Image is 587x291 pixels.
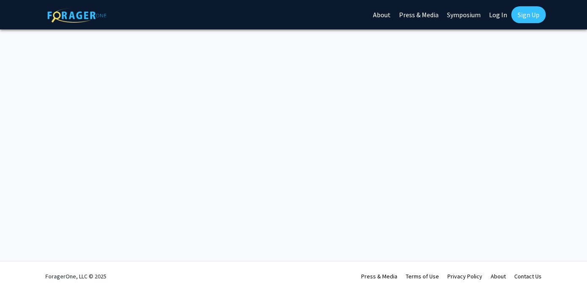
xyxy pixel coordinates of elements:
a: Sign Up [511,6,546,23]
a: About [491,272,506,280]
a: Press & Media [361,272,397,280]
img: ForagerOne Logo [48,8,106,23]
a: Terms of Use [406,272,439,280]
div: ForagerOne, LLC © 2025 [45,262,106,291]
a: Contact Us [514,272,542,280]
a: Privacy Policy [447,272,482,280]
